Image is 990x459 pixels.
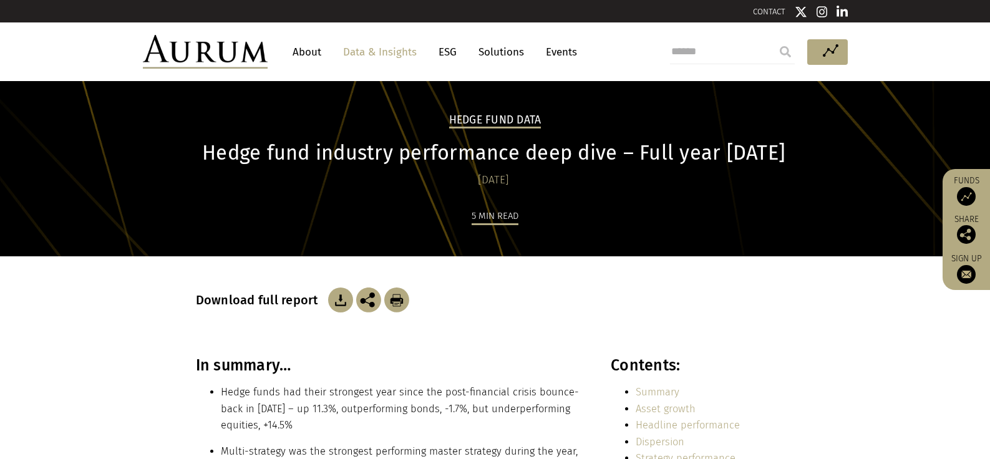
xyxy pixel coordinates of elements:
a: Summary [636,386,679,398]
a: CONTACT [753,7,785,16]
div: [DATE] [196,172,792,189]
img: Aurum [143,35,268,69]
a: Dispersion [636,436,684,448]
img: Twitter icon [795,6,807,18]
li: Hedge funds had their strongest year since the post-financial crisis bounce-back in [DATE] – up 1... [221,384,584,433]
img: Sign up to our newsletter [957,265,976,284]
a: Sign up [949,253,984,284]
a: Headline performance [636,419,740,431]
img: Share this post [356,287,381,312]
h2: Hedge Fund Data [449,114,541,128]
h3: Contents: [611,356,791,375]
img: Access Funds [957,187,976,206]
h3: In summary… [196,356,584,375]
a: About [286,41,328,64]
img: Download Article [384,287,409,312]
a: Data & Insights [337,41,423,64]
h3: Download full report [196,292,325,307]
div: 5 min read [472,208,518,225]
a: Funds [949,175,984,206]
a: Events [540,41,577,64]
img: Linkedin icon [837,6,848,18]
a: ESG [432,41,463,64]
a: Asset growth [636,403,696,415]
div: Share [949,215,984,244]
h1: Hedge fund industry performance deep dive – Full year [DATE] [196,141,792,165]
input: Submit [773,39,798,64]
img: Share this post [957,225,976,244]
img: Download Article [328,287,353,312]
a: Solutions [472,41,530,64]
img: Instagram icon [817,6,828,18]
